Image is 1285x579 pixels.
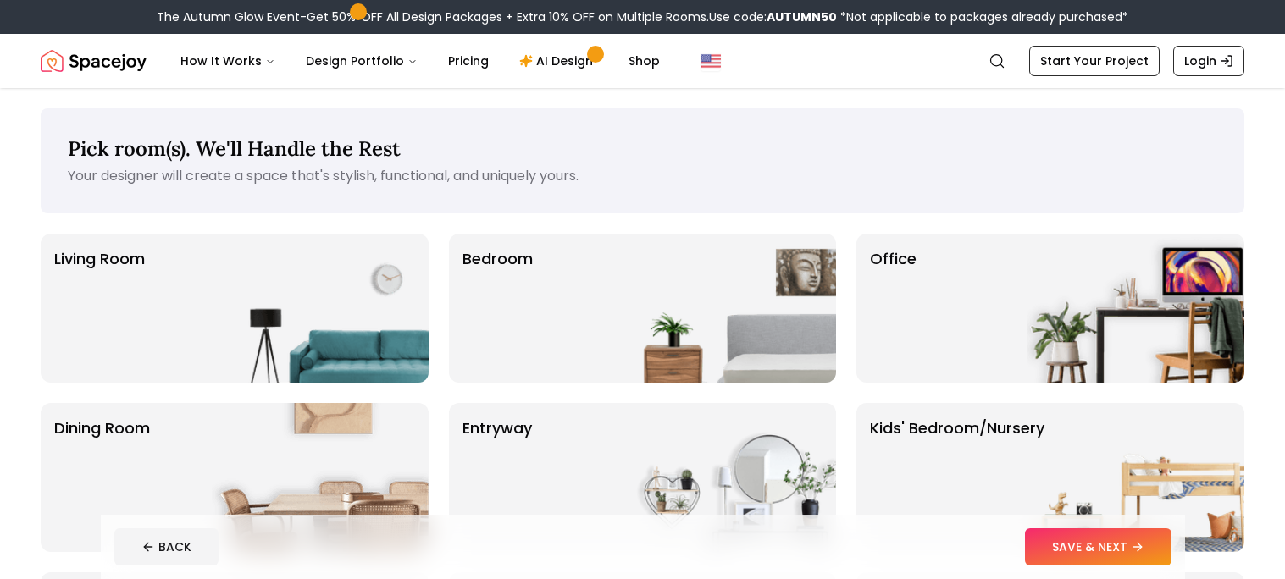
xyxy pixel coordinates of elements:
[506,44,612,78] a: AI Design
[212,403,429,552] img: Dining Room
[167,44,673,78] nav: Main
[68,135,401,162] span: Pick room(s). We'll Handle the Rest
[68,166,1217,186] p: Your designer will create a space that's stylish, functional, and uniquely yours.
[41,44,147,78] img: Spacejoy Logo
[41,34,1244,88] nav: Global
[114,528,219,565] button: BACK
[292,44,431,78] button: Design Portfolio
[435,44,502,78] a: Pricing
[41,44,147,78] a: Spacejoy
[767,8,837,25] b: AUTUMN50
[619,234,836,383] img: Bedroom
[462,247,533,369] p: Bedroom
[870,247,917,369] p: Office
[1025,528,1171,565] button: SAVE & NEXT
[709,8,837,25] span: Use code:
[54,416,150,538] p: Dining Room
[615,44,673,78] a: Shop
[167,44,289,78] button: How It Works
[1173,46,1244,76] a: Login
[212,234,429,383] img: Living Room
[1027,403,1244,552] img: Kids' Bedroom/Nursery
[837,8,1128,25] span: *Not applicable to packages already purchased*
[157,8,1128,25] div: The Autumn Glow Event-Get 50% OFF All Design Packages + Extra 10% OFF on Multiple Rooms.
[701,51,721,71] img: United States
[1029,46,1160,76] a: Start Your Project
[870,416,1044,538] p: Kids' Bedroom/Nursery
[54,247,145,369] p: Living Room
[619,403,836,552] img: entryway
[1027,234,1244,383] img: Office
[462,416,532,538] p: entryway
